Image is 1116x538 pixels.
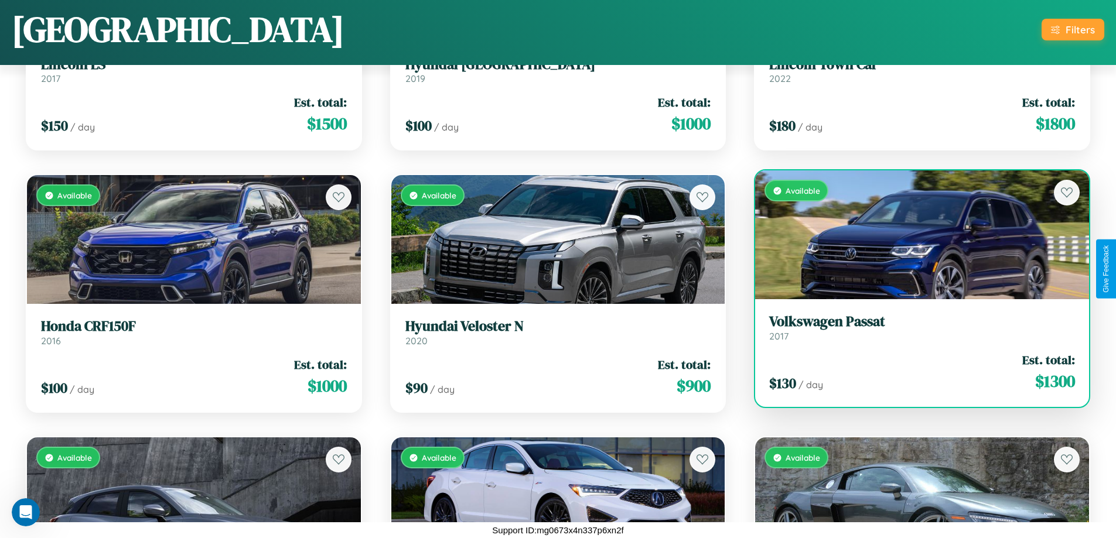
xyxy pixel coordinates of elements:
[786,453,820,462] span: Available
[70,121,95,133] span: / day
[12,5,344,53] h1: [GEOGRAPHIC_DATA]
[1022,351,1075,368] span: Est. total:
[786,186,820,196] span: Available
[658,356,711,373] span: Est. total:
[769,56,1075,85] a: Lincoln Town Car2022
[308,374,347,397] span: $ 1000
[294,94,347,111] span: Est. total:
[1102,245,1110,293] div: Give Feedback
[798,121,823,133] span: / day
[677,374,711,397] span: $ 900
[1035,369,1075,393] span: $ 1300
[57,190,92,200] span: Available
[41,318,347,347] a: Honda CRF150F2016
[769,56,1075,73] h3: Lincoln Town Car
[1066,23,1095,36] div: Filters
[405,56,711,85] a: Hyundai [GEOGRAPHIC_DATA]2019
[434,121,459,133] span: / day
[422,453,456,462] span: Available
[769,313,1075,330] h3: Volkswagen Passat
[769,73,791,84] span: 2022
[798,379,823,390] span: / day
[658,94,711,111] span: Est. total:
[769,116,796,135] span: $ 180
[405,73,425,84] span: 2019
[57,453,92,462] span: Available
[405,116,432,135] span: $ 100
[405,318,711,347] a: Hyundai Veloster N2020
[294,356,347,373] span: Est. total:
[1022,94,1075,111] span: Est. total:
[671,112,711,135] span: $ 1000
[70,383,94,395] span: / day
[41,318,347,335] h3: Honda CRF150F
[430,383,455,395] span: / day
[769,373,796,393] span: $ 130
[41,116,68,135] span: $ 150
[422,190,456,200] span: Available
[41,73,60,84] span: 2017
[405,318,711,335] h3: Hyundai Veloster N
[492,522,623,538] p: Support ID: mg0673x4n337p6xn2f
[1036,112,1075,135] span: $ 1800
[769,330,789,342] span: 2017
[41,56,347,85] a: Lincoln LS2017
[405,378,428,397] span: $ 90
[405,335,428,347] span: 2020
[41,378,67,397] span: $ 100
[41,335,61,347] span: 2016
[12,498,40,526] iframe: Intercom live chat
[769,313,1075,342] a: Volkswagen Passat2017
[405,56,711,73] h3: Hyundai [GEOGRAPHIC_DATA]
[307,112,347,135] span: $ 1500
[1042,19,1104,40] button: Filters
[41,56,347,73] h3: Lincoln LS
